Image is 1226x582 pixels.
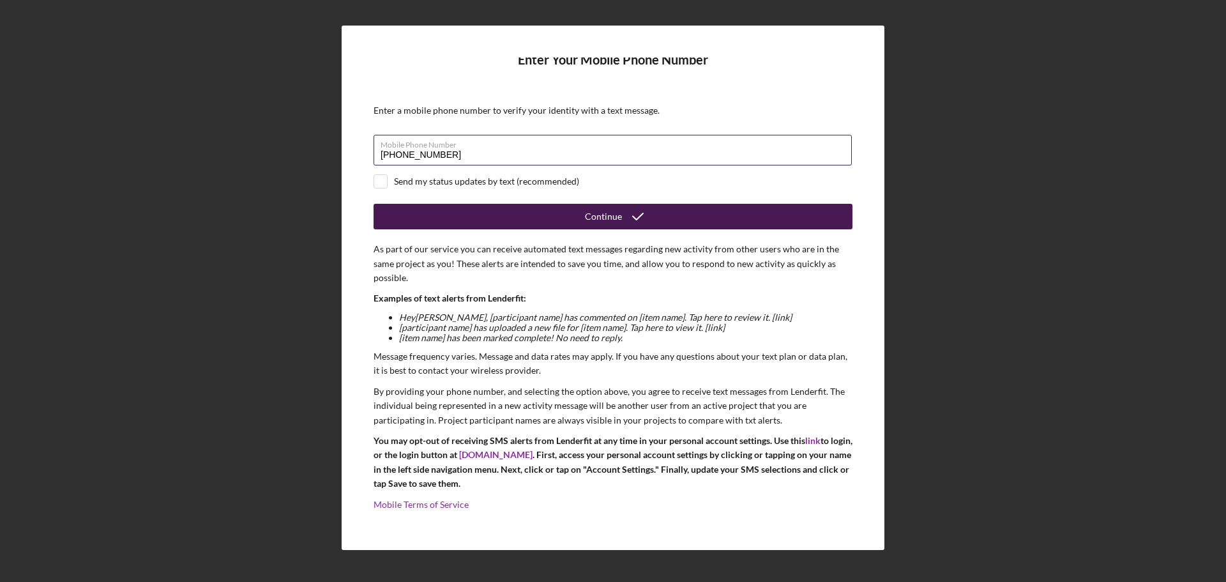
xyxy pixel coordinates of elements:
div: Send my status updates by text (recommended) [394,176,579,187]
p: You may opt-out of receiving SMS alerts from Lenderfit at any time in your personal account setti... [374,434,852,491]
h4: Enter Your Mobile Phone Number [374,52,852,86]
p: Examples of text alerts from Lenderfit: [374,291,852,305]
a: [DOMAIN_NAME] [459,449,533,460]
p: By providing your phone number, and selecting the option above, you agree to receive text message... [374,385,852,427]
p: As part of our service you can receive automated text messages regarding new activity from other ... [374,242,852,285]
li: Hey [PERSON_NAME] , [participant name] has commented on [item name]. Tap here to review it. [link] [399,312,852,323]
button: Continue [374,204,852,229]
a: Mobile Terms of Service [374,499,469,510]
li: [participant name] has uploaded a new file for [item name]. Tap here to view it. [link] [399,323,852,333]
label: Mobile Phone Number [381,135,852,149]
li: [item name] has been marked complete! No need to reply. [399,333,852,343]
p: Message frequency varies. Message and data rates may apply. If you have any questions about your ... [374,349,852,378]
div: Continue [585,204,622,229]
div: Enter a mobile phone number to verify your identity with a text message. [374,105,852,116]
a: link [805,435,821,446]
